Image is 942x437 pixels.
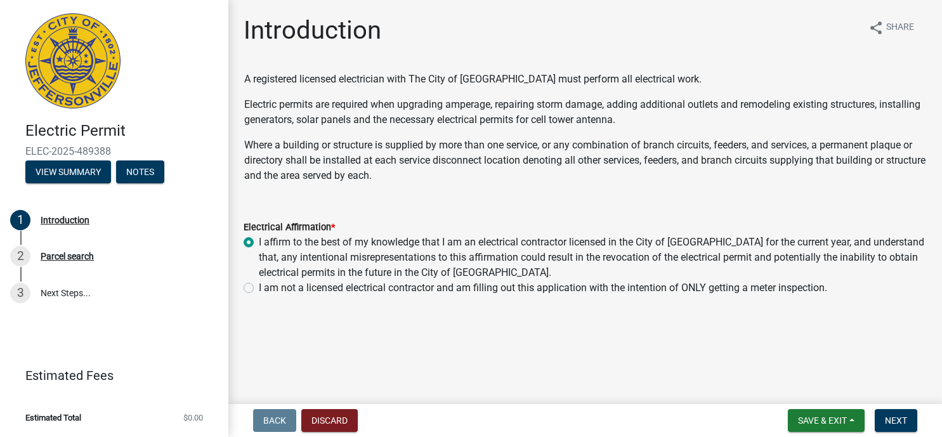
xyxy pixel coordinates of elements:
[868,20,884,36] i: share
[301,409,358,432] button: Discard
[263,415,286,426] span: Back
[259,235,927,280] label: I affirm to the best of my knowledge that I am an electrical contractor licensed in the City of [...
[25,122,218,140] h4: Electric Permit
[10,210,30,230] div: 1
[875,409,917,432] button: Next
[885,415,907,426] span: Next
[10,246,30,266] div: 2
[10,363,208,388] a: Estimated Fees
[244,223,335,232] label: Electrical Affirmation
[116,167,164,178] wm-modal-confirm: Notes
[886,20,914,36] span: Share
[798,415,847,426] span: Save & Exit
[25,145,203,157] span: ELEC-2025-489388
[116,160,164,183] button: Notes
[183,414,203,422] span: $0.00
[25,13,121,108] img: City of Jeffersonville, Indiana
[244,97,926,127] p: Electric permits are required when upgrading amperage, repairing storm damage, adding additional ...
[244,138,926,183] p: Where a building or structure is supplied by more than one service, or any combination of branch ...
[25,160,111,183] button: View Summary
[253,409,296,432] button: Back
[25,414,81,422] span: Estimated Total
[244,72,926,87] p: A registered licensed electrician with The City of [GEOGRAPHIC_DATA] must perform all electrical ...
[41,252,94,261] div: Parcel search
[25,167,111,178] wm-modal-confirm: Summary
[41,216,89,225] div: Introduction
[858,15,924,40] button: shareShare
[259,280,827,296] label: I am not a licensed electrical contractor and am filling out this application with the intention ...
[244,15,381,46] h1: Introduction
[10,283,30,303] div: 3
[788,409,865,432] button: Save & Exit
